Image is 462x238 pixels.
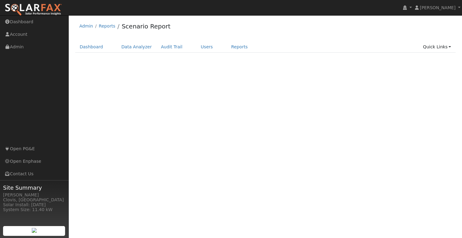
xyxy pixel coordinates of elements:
div: Clovis, [GEOGRAPHIC_DATA] [3,197,65,203]
a: Users [196,41,218,53]
div: Solar Install: [DATE] [3,202,65,208]
span: Site Summary [3,184,65,192]
a: Reports [99,24,115,28]
img: retrieve [32,228,37,233]
a: Scenario Report [122,23,170,30]
a: Admin [79,24,93,28]
img: SolarFax [5,3,62,16]
a: Dashboard [75,41,108,53]
a: Quick Links [418,41,456,53]
span: [PERSON_NAME] [420,5,456,10]
div: System Size: 11.40 kW [3,206,65,213]
a: Reports [227,41,252,53]
a: Audit Trail [156,41,187,53]
a: Data Analyzer [117,41,156,53]
div: [PERSON_NAME] [3,192,65,198]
